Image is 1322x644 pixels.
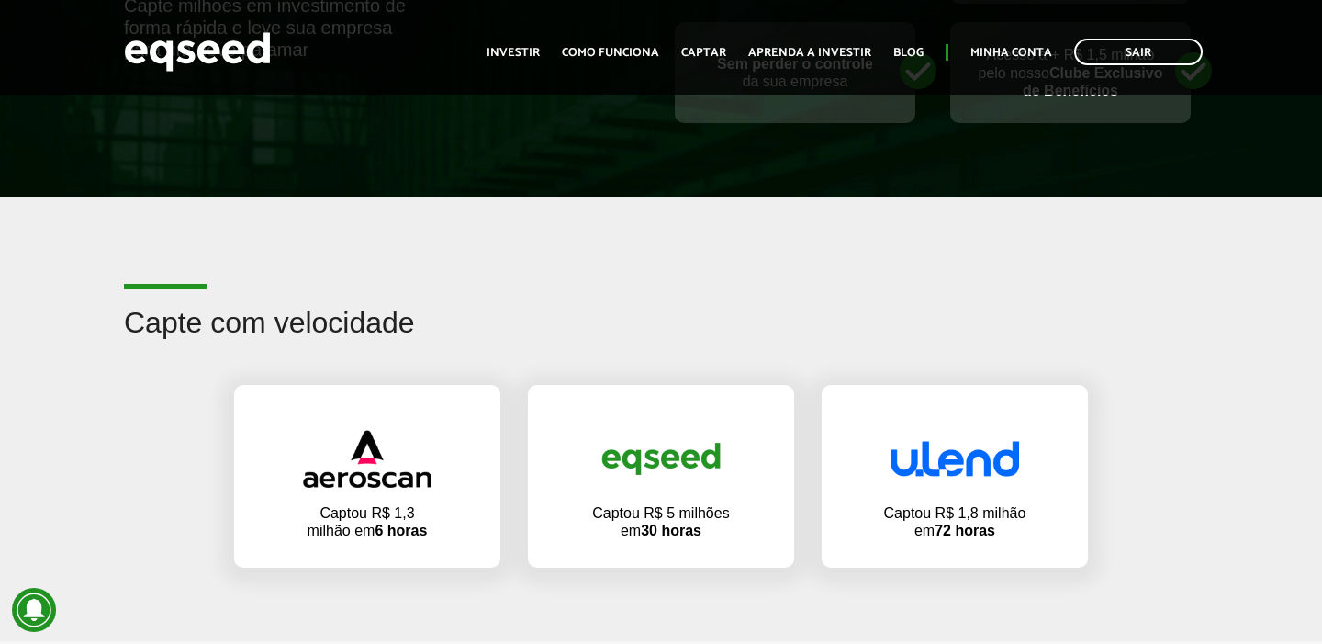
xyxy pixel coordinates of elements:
[1023,65,1163,98] strong: Clube Exclusivo de Benefícios
[375,523,427,538] strong: 6 horas
[970,47,1052,59] a: Minha conta
[487,47,540,59] a: Investir
[124,307,1198,367] h2: Capte com velocidade
[597,428,725,490] img: captar-velocidade-eqseed.png
[303,430,431,488] img: captar-velocidade-aeroscan.png
[641,523,701,538] strong: 30 horas
[935,523,995,538] strong: 72 horas
[298,504,436,539] p: Captou R$ 1,3 milhão em
[124,28,271,76] img: EqSeed
[881,504,1028,539] p: Captou R$ 1,8 milhão em
[562,47,659,59] a: Como funciona
[891,441,1019,477] img: captar-velocidade-ulend.png
[1074,39,1203,65] a: Sair
[592,504,730,539] p: Captou R$ 5 milhões em
[681,47,726,59] a: Captar
[748,47,871,59] a: Aprenda a investir
[893,47,924,59] a: Blog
